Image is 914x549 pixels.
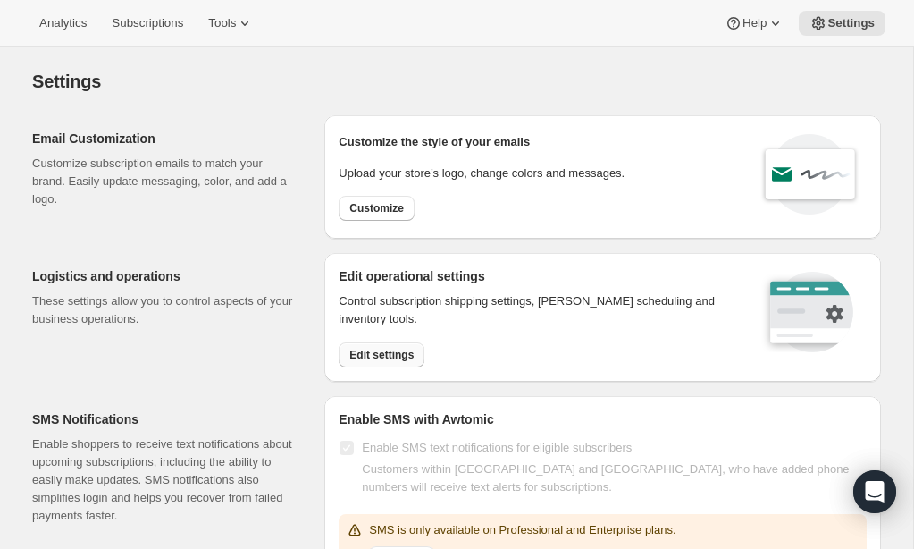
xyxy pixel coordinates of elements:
[29,11,97,36] button: Analytics
[32,267,296,285] h2: Logistics and operations
[827,16,875,30] span: Settings
[799,11,885,36] button: Settings
[349,201,404,215] span: Customize
[369,521,675,539] p: SMS is only available on Professional and Enterprise plans.
[339,342,424,367] button: Edit settings
[339,292,738,328] p: Control subscription shipping settings, [PERSON_NAME] scheduling and inventory tools.
[339,410,867,428] h2: Enable SMS with Awtomic
[362,462,849,494] span: Customers within [GEOGRAPHIC_DATA] and [GEOGRAPHIC_DATA], who have added phone numbers will recei...
[339,165,625,182] p: Upload your store’s logo, change colors and messages.
[32,292,296,328] p: These settings allow you to control aspects of your business operations.
[197,11,264,36] button: Tools
[32,435,296,525] p: Enable shoppers to receive text notifications about upcoming subscriptions, including the ability...
[32,155,296,208] p: Customize subscription emails to match your brand. Easily update messaging, color, and add a logo.
[339,133,530,151] p: Customize the style of your emails
[339,267,738,285] h2: Edit operational settings
[362,441,632,454] span: Enable SMS text notifications for eligible subscribers
[101,11,194,36] button: Subscriptions
[208,16,236,30] span: Tools
[32,72,101,91] span: Settings
[742,16,767,30] span: Help
[39,16,87,30] span: Analytics
[112,16,183,30] span: Subscriptions
[32,410,296,428] h2: SMS Notifications
[32,130,296,148] h2: Email Customization
[853,470,896,513] div: Open Intercom Messenger
[339,196,415,221] button: Customize
[349,348,414,362] span: Edit settings
[714,11,795,36] button: Help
